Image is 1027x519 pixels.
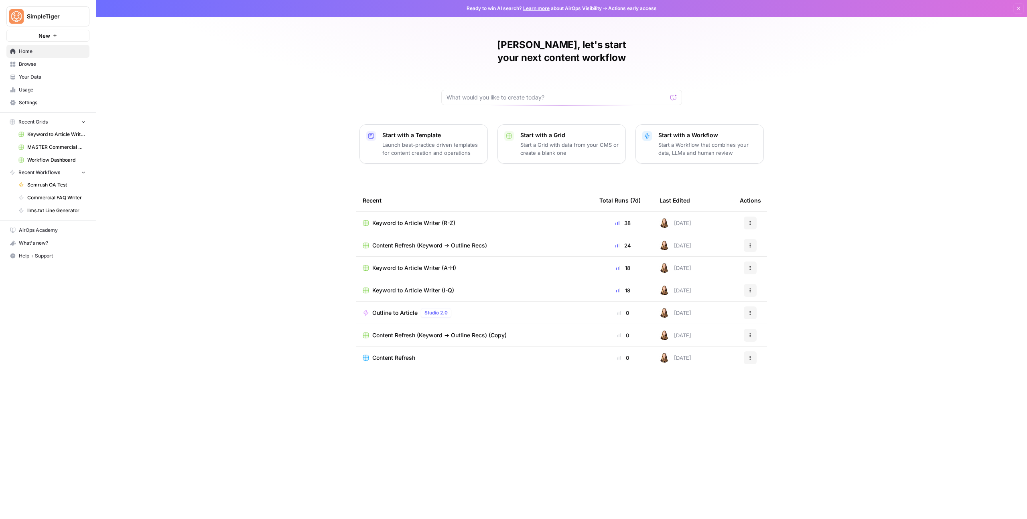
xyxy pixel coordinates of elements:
button: Workspace: SimpleTiger [6,6,89,26]
div: Total Runs (7d) [599,189,641,211]
span: Recent Workflows [18,169,60,176]
div: 24 [599,241,647,249]
span: Semrush OA Test [27,181,86,189]
img: adxxwbht4igb62pobuqhfdrnybee [660,308,669,318]
button: Start with a TemplateLaunch best-practice driven templates for content creation and operations [359,124,488,164]
span: Keyword to Article Writer (I-Q) [372,286,454,294]
span: Usage [19,86,86,93]
a: Home [6,45,89,58]
p: Start a Grid with data from your CMS or create a blank one [520,141,619,157]
div: Actions [740,189,761,211]
a: Settings [6,96,89,109]
span: Keyword to Article Writer (R-Z) [27,131,86,138]
a: Learn more [523,5,550,11]
div: [DATE] [660,263,691,273]
button: Start with a WorkflowStart a Workflow that combines your data, LLMs and human review [635,124,764,164]
span: Ready to win AI search? about AirOps Visibility [467,5,602,12]
span: Keyword to Article Writer (A-H) [372,264,456,272]
a: Commercial FAQ Writer [15,191,89,204]
div: 0 [599,354,647,362]
a: Keyword to Article Writer (R-Z) [15,128,89,141]
div: 0 [599,331,647,339]
span: MASTER Commercial Update Grid [27,144,86,151]
a: MASTER Commercial Update Grid [15,141,89,154]
span: Recent Grids [18,118,48,126]
button: What's new? [6,237,89,249]
a: Browse [6,58,89,71]
a: AirOps Academy [6,224,89,237]
img: adxxwbht4igb62pobuqhfdrnybee [660,263,669,273]
span: Workflow Dashboard [27,156,86,164]
div: Last Edited [660,189,690,211]
p: Launch best-practice driven templates for content creation and operations [382,141,481,157]
div: 18 [599,286,647,294]
a: Keyword to Article Writer (R-Z) [363,219,587,227]
div: [DATE] [660,330,691,340]
span: Commercial FAQ Writer [27,194,86,201]
img: SimpleTiger Logo [9,9,24,24]
a: Semrush OA Test [15,178,89,191]
span: Home [19,48,86,55]
div: 18 [599,264,647,272]
a: llms.txt Line Generator [15,204,89,217]
a: Usage [6,83,89,96]
button: New [6,30,89,42]
button: Recent Workflows [6,166,89,178]
button: Recent Grids [6,116,89,128]
p: Start with a Grid [520,131,619,139]
div: 38 [599,219,647,227]
span: Content Refresh (Keyword -> Outline Recs) (Copy) [372,331,507,339]
p: Start with a Template [382,131,481,139]
img: adxxwbht4igb62pobuqhfdrnybee [660,286,669,295]
span: Outline to Article [372,309,418,317]
span: Studio 2.0 [424,309,448,316]
div: [DATE] [660,241,691,250]
span: SimpleTiger [27,12,75,20]
span: Settings [19,99,86,106]
div: [DATE] [660,353,691,363]
div: 0 [599,309,647,317]
div: [DATE] [660,308,691,318]
span: llms.txt Line Generator [27,207,86,214]
span: Browse [19,61,86,68]
span: Content Refresh [372,354,415,362]
span: New [39,32,50,40]
p: Start a Workflow that combines your data, LLMs and human review [658,141,757,157]
div: What's new? [7,237,89,249]
div: [DATE] [660,286,691,295]
span: Your Data [19,73,86,81]
img: adxxwbht4igb62pobuqhfdrnybee [660,218,669,228]
img: adxxwbht4igb62pobuqhfdrnybee [660,330,669,340]
a: Content Refresh [363,354,587,362]
a: Keyword to Article Writer (A-H) [363,264,587,272]
a: Content Refresh (Keyword -> Outline Recs) (Copy) [363,331,587,339]
button: Help + Support [6,249,89,262]
a: Content Refresh (Keyword -> Outline Recs) [363,241,587,249]
span: AirOps Academy [19,227,86,234]
span: Content Refresh (Keyword -> Outline Recs) [372,241,487,249]
img: adxxwbht4igb62pobuqhfdrnybee [660,353,669,363]
span: Help + Support [19,252,86,259]
a: Outline to ArticleStudio 2.0 [363,308,587,318]
span: Actions early access [608,5,657,12]
input: What would you like to create today? [447,93,667,101]
h1: [PERSON_NAME], let's start your next content workflow [441,39,682,64]
button: Start with a GridStart a Grid with data from your CMS or create a blank one [497,124,626,164]
a: Workflow Dashboard [15,154,89,166]
span: Keyword to Article Writer (R-Z) [372,219,455,227]
p: Start with a Workflow [658,131,757,139]
div: [DATE] [660,218,691,228]
a: Your Data [6,71,89,83]
div: Recent [363,189,587,211]
a: Keyword to Article Writer (I-Q) [363,286,587,294]
img: adxxwbht4igb62pobuqhfdrnybee [660,241,669,250]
